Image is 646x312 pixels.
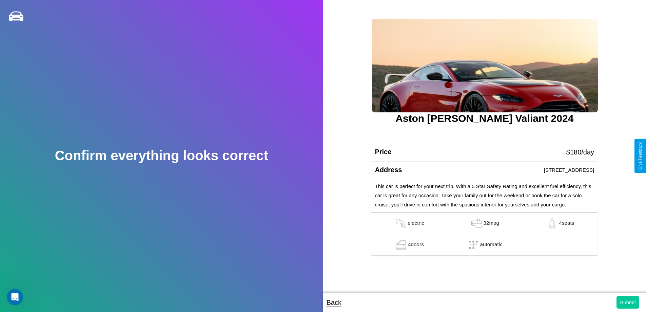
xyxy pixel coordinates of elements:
[394,240,408,250] img: gas
[7,289,23,305] iframe: Intercom live chat
[483,218,499,228] p: 32 mpg
[375,148,391,156] h4: Price
[408,240,424,250] p: 4 doors
[545,218,559,228] img: gas
[371,113,598,124] h3: Aston [PERSON_NAME] Valiant 2024
[470,218,483,228] img: gas
[559,218,574,228] p: 4 seats
[408,218,424,228] p: electric
[566,146,594,158] p: $ 180 /day
[371,213,598,256] table: simple table
[394,218,408,228] img: gas
[638,142,643,170] div: Give Feedback
[375,166,402,174] h4: Address
[616,296,639,309] button: Submit
[55,148,268,163] h2: Confirm everything looks correct
[544,165,594,175] p: [STREET_ADDRESS]
[480,240,503,250] p: automatic
[327,296,341,309] p: Back
[375,182,594,209] p: This car is perfect for your next trip. With a 5 Star Safety Rating and excellent fuel efficiency...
